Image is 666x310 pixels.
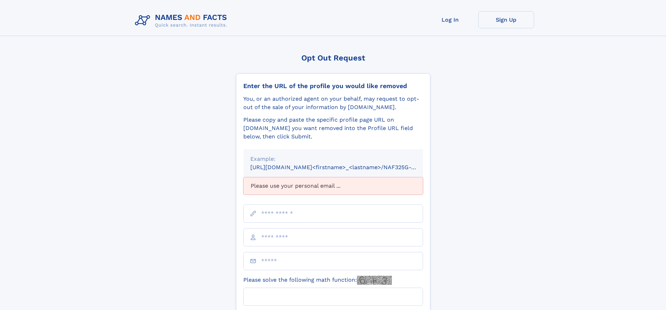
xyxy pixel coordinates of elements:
small: [URL][DOMAIN_NAME]<firstname>_<lastname>/NAF325G-xxxxxxxx [250,164,436,171]
div: Enter the URL of the profile you would like removed [243,82,423,90]
a: Sign Up [478,11,534,28]
div: Example: [250,155,416,163]
label: Please solve the following math function: [243,276,392,285]
div: You, or an authorized agent on your behalf, may request to opt-out of the sale of your informatio... [243,95,423,111]
div: Please use your personal email ... [243,177,423,195]
a: Log In [422,11,478,28]
img: Logo Names and Facts [132,11,233,30]
div: Please copy and paste the specific profile page URL on [DOMAIN_NAME] you want removed into the Pr... [243,116,423,141]
div: Opt Out Request [236,53,430,62]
